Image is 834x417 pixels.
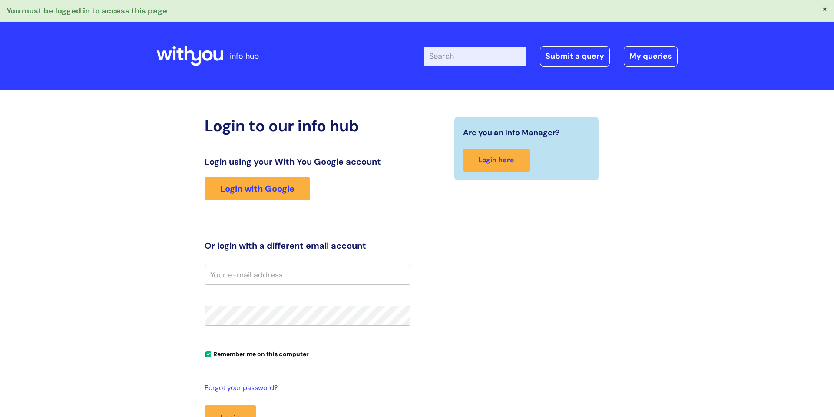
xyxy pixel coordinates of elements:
[205,348,309,358] label: Remember me on this computer
[230,49,259,63] p: info hub
[205,117,410,135] h2: Login to our info hub
[205,382,406,394] a: Forgot your password?
[624,46,678,66] a: My queries
[424,47,526,66] input: Search
[205,177,310,200] a: Login with Google
[822,5,827,13] button: ×
[205,157,410,167] h3: Login using your With You Google account
[463,126,560,140] span: Are you an Info Manager?
[205,352,211,357] input: Remember me on this computer
[205,240,410,251] h3: Or login with a different email account
[205,265,410,285] input: Your e-mail address
[463,149,530,172] a: Login here
[540,46,610,66] a: Submit a query
[205,347,410,360] div: You can uncheck this option if you're logging in from a shared device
